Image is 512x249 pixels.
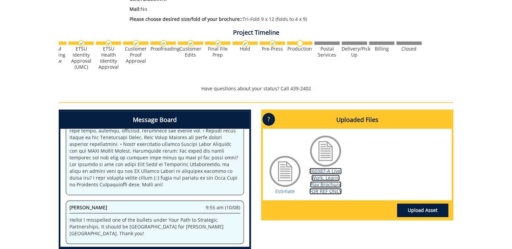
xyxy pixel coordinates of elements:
div: Postal Services [314,46,340,58]
div: ETSU Health Identity Approval [96,46,121,70]
p: Hello! I misspelled one of the bullets under Your Path to Strategic Partnerships. It should be [G... [69,217,240,237]
div: Final File Prep [205,46,230,58]
div: Closed [396,46,422,52]
img: no [297,40,303,46]
div: Customer Proof Approval [123,46,148,64]
img: checkmark [215,40,221,46]
img: checkmark [242,40,249,46]
h4: Project Timeline [59,29,453,36]
img: checkmark [133,40,139,46]
div: Production [287,46,312,52]
div: ETSU Identity Approval (UMC) [68,46,94,70]
img: checkmark [188,40,194,46]
p: ? [262,113,275,126]
img: checkmark [269,40,276,46]
p: Have questions about your status? Call 439-2402 [59,85,453,92]
div: Delivery/Pick Up [342,46,367,58]
div: Pre-Press [260,46,285,52]
span: 9:55 am (10/08) [206,204,240,211]
a: 260387-A Live, Work, Learn, Play Brochure FOR REF ONLY [309,168,342,194]
h4: Uploaded Files [263,111,452,129]
div: Billing [369,46,394,52]
p: Tri-Fold 9 x 12 (folds to 4 x 9) [130,16,394,23]
div: Proofreading [150,46,176,52]
img: checkmark [160,40,167,46]
span: Please choose desired size/fold of your brochure:: [130,16,243,22]
div: Hold [232,46,258,52]
span: [PERSON_NAME] [69,204,107,211]
div: Customer Edits [178,46,203,58]
p: No [130,6,394,12]
span: Mail: [130,6,141,12]
img: checkmark [78,40,85,46]
img: checkmark [106,40,112,46]
a: Upload Asset [397,204,448,217]
a: Estimate [275,188,295,194]
h4: Message Board [60,111,249,129]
